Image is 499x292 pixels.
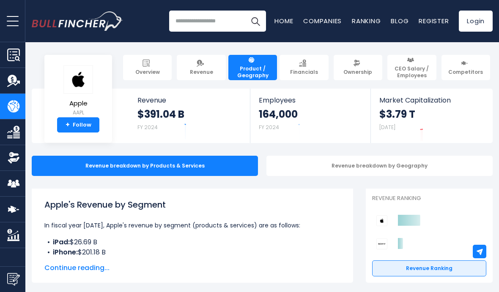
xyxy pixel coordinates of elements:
a: CEO Salary / Employees [387,55,436,80]
span: Employees [259,96,362,104]
strong: 164,000 [259,108,298,121]
b: iPhone: [53,247,78,257]
a: Register [419,16,449,25]
a: Blog [391,16,409,25]
span: Overview [135,69,160,76]
b: iPad: [53,237,70,247]
span: Revenue [137,96,242,104]
strong: $391.04 B [137,108,184,121]
span: Revenue [190,69,213,76]
a: Ranking [352,16,381,25]
small: FY 2024 [137,124,158,131]
small: [DATE] [379,124,395,131]
a: Product / Geography [228,55,277,80]
img: Apple competitors logo [376,215,387,226]
a: Employees 164,000 FY 2024 [250,89,371,143]
a: Revenue $391.04 B FY 2024 [129,89,250,143]
p: In fiscal year [DATE], Apple's revenue by segment (products & services) are as follows: [44,220,340,230]
span: Apple [63,100,93,107]
a: Market Capitalization $3.79 T [DATE] [371,89,492,143]
button: Search [245,11,266,32]
a: Ownership [334,55,382,80]
span: CEO Salary / Employees [391,65,432,78]
a: +Follow [57,117,99,132]
img: Ownership [7,151,20,164]
span: Product / Geography [232,65,273,78]
a: Apple AAPL [63,65,93,118]
div: Revenue breakdown by Products & Services [32,156,258,176]
div: Revenue breakdown by Geography [266,156,493,176]
li: $201.18 B [44,247,340,257]
p: Revenue Ranking [372,195,486,202]
span: Ownership [343,69,372,76]
span: Competitors [448,69,483,76]
a: Revenue [177,55,225,80]
a: Overview [123,55,172,80]
span: Financials [290,69,318,76]
small: AAPL [63,109,93,116]
strong: + [66,121,70,129]
span: Market Capitalization [379,96,483,104]
li: $26.69 B [44,237,340,247]
strong: $3.79 T [379,108,415,121]
a: Competitors [441,55,490,80]
small: FY 2024 [259,124,279,131]
img: Bullfincher logo [32,11,123,31]
a: Financials [280,55,328,80]
h1: Apple's Revenue by Segment [44,198,340,211]
a: Login [459,11,493,32]
a: Go to homepage [32,11,123,31]
a: Revenue Ranking [372,260,486,276]
img: Sony Group Corporation competitors logo [376,238,387,249]
a: Home [274,16,293,25]
a: Companies [303,16,342,25]
span: Continue reading... [44,263,340,273]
